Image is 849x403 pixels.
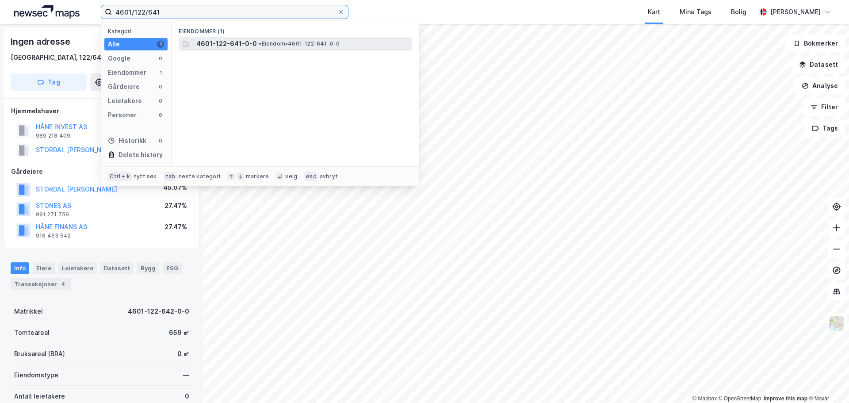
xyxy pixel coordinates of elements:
[172,21,419,37] div: Eiendommer (1)
[11,73,87,91] button: Tag
[11,278,71,290] div: Transaksjoner
[179,173,220,180] div: neste kategori
[164,200,187,211] div: 27.47%
[112,5,337,19] input: Søk på adresse, matrikkel, gårdeiere, leietakere eller personer
[108,135,146,146] div: Historikk
[764,395,807,402] a: Improve this map
[58,262,97,274] div: Leietakere
[183,370,189,380] div: —
[164,172,177,181] div: tab
[14,5,80,19] img: logo.a4113a55bc3d86da70a041830d287a7e.svg
[36,232,71,239] div: 916 463 642
[304,172,318,181] div: esc
[804,119,845,137] button: Tags
[36,211,69,218] div: 991 271 759
[14,391,65,402] div: Antall leietakere
[163,182,187,193] div: 45.07%
[163,262,182,274] div: ESG
[11,52,105,63] div: [GEOGRAPHIC_DATA], 122/642
[59,280,68,288] div: 4
[828,315,845,332] img: Z
[108,81,140,92] div: Gårdeiere
[14,306,43,317] div: Matrikkel
[11,35,72,49] div: Ingen adresse
[36,132,70,139] div: 989 218 409
[108,67,146,78] div: Eiendommer
[177,349,189,359] div: 0 ㎡
[157,41,164,48] div: 1
[14,370,58,380] div: Eiendomstype
[108,28,168,35] div: Kategori
[786,35,845,52] button: Bokmerker
[648,7,660,17] div: Kart
[157,55,164,62] div: 0
[770,7,821,17] div: [PERSON_NAME]
[259,40,261,47] span: •
[137,262,159,274] div: Bygg
[108,172,132,181] div: Ctrl + k
[731,7,746,17] div: Bolig
[792,56,845,73] button: Datasett
[108,39,120,50] div: Alle
[719,395,761,402] a: OpenStreetMap
[134,173,157,180] div: nytt søk
[157,97,164,104] div: 0
[680,7,711,17] div: Mine Tags
[157,83,164,90] div: 0
[128,306,189,317] div: 4601-122-642-0-0
[33,262,55,274] div: Eiere
[805,361,849,403] div: Kontrollprogram for chat
[11,166,192,177] div: Gårdeiere
[320,173,338,180] div: avbryt
[794,77,845,95] button: Analyse
[164,222,187,232] div: 27.47%
[169,327,189,338] div: 659 ㎡
[805,361,849,403] iframe: Chat Widget
[285,173,297,180] div: velg
[157,137,164,144] div: 0
[692,395,717,402] a: Mapbox
[11,106,192,116] div: Hjemmelshaver
[11,262,29,274] div: Info
[259,40,340,47] span: Eiendom • 4601-122-641-0-0
[196,38,257,49] span: 4601-122-641-0-0
[803,98,845,116] button: Filter
[119,150,163,160] div: Delete history
[157,69,164,76] div: 1
[14,327,50,338] div: Tomteareal
[108,96,142,106] div: Leietakere
[100,262,134,274] div: Datasett
[108,110,137,120] div: Personer
[108,53,130,64] div: Google
[157,111,164,119] div: 0
[185,391,189,402] div: 0
[246,173,269,180] div: markere
[14,349,65,359] div: Bruksareal (BRA)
